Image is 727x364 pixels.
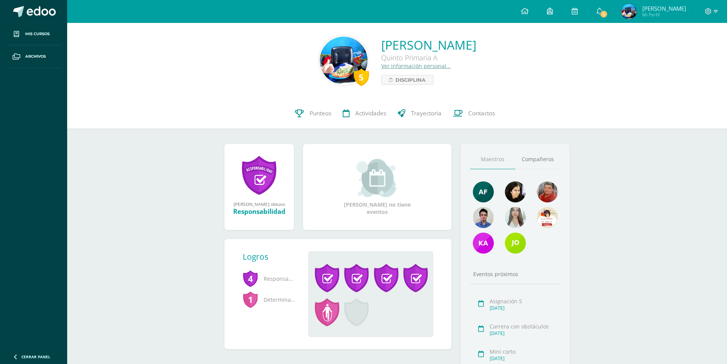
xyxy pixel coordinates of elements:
img: 57a22e3baad8e3e20f6388c0a987e578.png [473,233,494,254]
span: Trayectoria [411,109,442,117]
span: Mis cursos [25,31,50,37]
span: Cerrar panel [21,354,50,359]
span: Determinación [243,289,296,310]
img: 023cb5cc053389f6ba88328a33af1495.png [505,181,526,202]
span: Punteos [309,109,331,117]
img: d889210657d9de5f4725d9f6eeddb83d.png [473,181,494,202]
div: [DATE] [490,305,558,311]
span: 1 [600,10,608,18]
div: [PERSON_NAME] no tiene eventos [339,159,416,215]
a: Actividades [337,98,392,129]
div: Logros [243,251,302,262]
span: 1 [243,291,258,308]
a: Punteos [289,98,337,129]
img: 2dffed587003e0fc8d85a787cd9a4a0a.png [473,207,494,228]
img: 8ad4561c845816817147f6c4e484f2e8.png [537,181,558,202]
div: [DATE] [490,330,558,336]
div: Mini corto [490,348,558,355]
div: Responsabilidad [232,207,286,216]
div: Asignación 5 [490,298,558,305]
img: 6abeb608590446332ac9ffeb3d35d2d4.png [537,207,558,228]
span: [PERSON_NAME] [642,5,686,12]
a: Compañeros [515,150,560,169]
img: event_small.png [356,159,398,197]
span: Responsabilidad [243,268,296,289]
div: Carrera con obstáculos [490,323,558,330]
a: Contactos [447,98,501,129]
a: [PERSON_NAME] [381,37,476,53]
span: Disciplina [395,75,426,84]
span: Contactos [468,109,495,117]
img: 6a7a54c56617c0b9e88ba47bf52c02d7.png [505,233,526,254]
span: Mi Perfil [642,11,686,18]
span: Actividades [355,109,386,117]
div: [DATE] [490,355,558,362]
img: 9871ea7813d1e78bc3a230c4f0cbb87e.png [320,37,368,84]
div: 5 [354,68,369,86]
a: Trayectoria [392,98,447,129]
div: [PERSON_NAME] obtuvo [232,201,286,207]
div: Eventos próximos [470,270,560,278]
a: Ver información personal... [381,62,451,70]
a: Archivos [6,45,61,68]
span: Archivos [25,53,46,60]
img: d439fe9a19e8a77d6f0546b000a980b9.png [621,4,637,19]
img: 89b8134b441e3ccffbad0da349c2d128.png [505,207,526,228]
a: Maestros [470,150,515,169]
a: Disciplina [381,75,434,85]
div: Quinto Primaria A [381,53,476,62]
span: 4 [243,270,258,287]
a: Mis cursos [6,23,61,45]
